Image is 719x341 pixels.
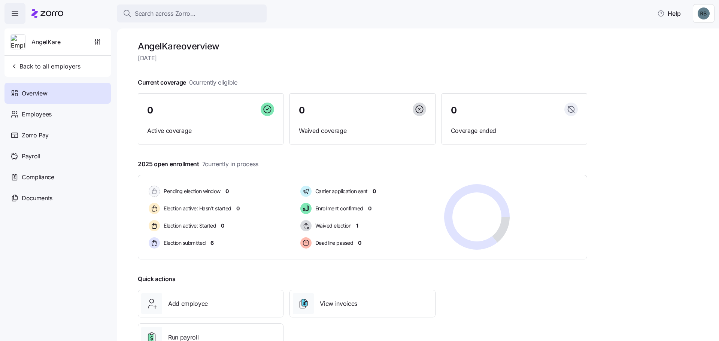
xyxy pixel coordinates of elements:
[313,188,368,195] span: Carrier application sent
[356,222,358,229] span: 1
[10,62,81,71] span: Back to all employers
[147,126,274,136] span: Active coverage
[22,194,52,203] span: Documents
[22,131,49,140] span: Zorro Pay
[117,4,267,22] button: Search across Zorro...
[138,78,237,87] span: Current coverage
[299,106,305,115] span: 0
[161,205,231,212] span: Election active: Hasn't started
[451,106,457,115] span: 0
[138,54,587,63] span: [DATE]
[161,239,206,247] span: Election submitted
[7,59,84,74] button: Back to all employers
[4,125,111,146] a: Zorro Pay
[161,188,221,195] span: Pending election window
[202,159,258,169] span: 7 currently in process
[168,299,208,308] span: Add employee
[657,9,681,18] span: Help
[4,167,111,188] a: Compliance
[22,152,40,161] span: Payroll
[651,6,687,21] button: Help
[698,7,710,19] img: 8da47c3e8e5487d59c80835d76c1881e
[236,205,240,212] span: 0
[221,222,224,229] span: 0
[373,188,376,195] span: 0
[138,159,258,169] span: 2025 open enrollment
[299,126,426,136] span: Waived coverage
[358,239,361,247] span: 0
[135,9,195,18] span: Search across Zorro...
[22,110,52,119] span: Employees
[22,173,54,182] span: Compliance
[138,40,587,52] h1: AngelKare overview
[31,37,61,47] span: AngelKare
[189,78,237,87] span: 0 currently eligible
[161,222,216,229] span: Election active: Started
[11,35,25,50] img: Employer logo
[313,205,363,212] span: Enrollment confirmed
[225,188,229,195] span: 0
[313,222,352,229] span: Waived election
[320,299,357,308] span: View invoices
[313,239,354,247] span: Deadline passed
[4,188,111,208] a: Documents
[22,89,47,98] span: Overview
[4,146,111,167] a: Payroll
[451,126,578,136] span: Coverage ended
[138,274,176,284] span: Quick actions
[147,106,153,115] span: 0
[4,83,111,104] a: Overview
[4,104,111,125] a: Employees
[210,239,214,247] span: 6
[368,205,371,212] span: 0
